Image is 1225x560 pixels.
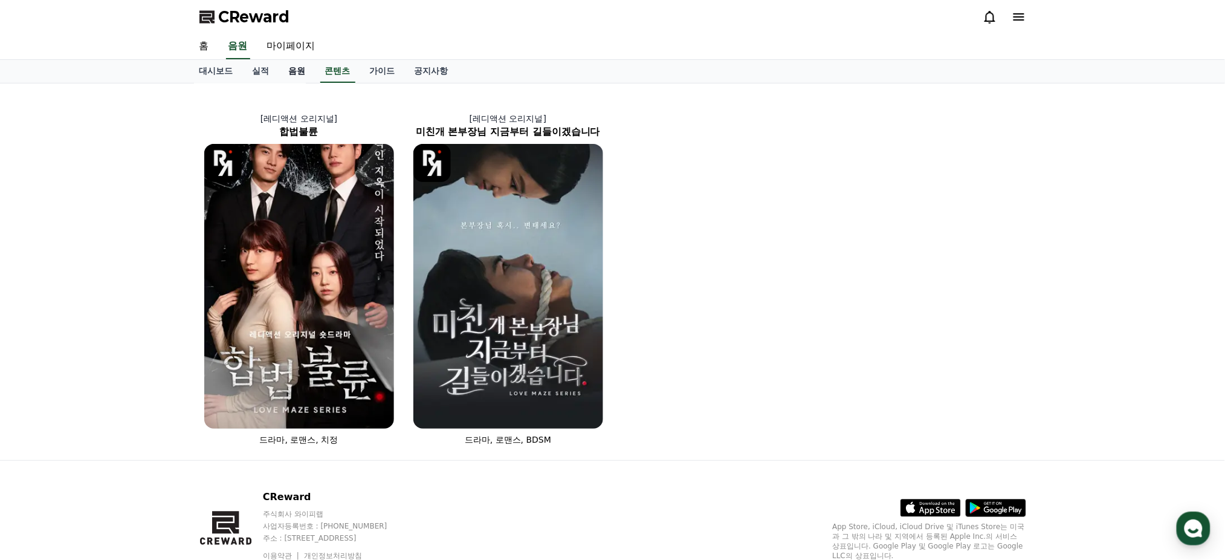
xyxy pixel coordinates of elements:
a: 음원 [279,60,315,83]
span: 설정 [187,402,201,411]
span: CReward [219,7,290,27]
img: 합법불륜 [204,144,394,429]
a: 콘텐츠 [320,60,355,83]
a: 대시보드 [190,60,243,83]
img: 미친개 본부장님 지금부터 길들이겠습니다 [413,144,603,429]
a: [레디액션 오리지널] 미친개 본부장님 지금부터 길들이겠습니다 미친개 본부장님 지금부터 길들이겠습니다 [object Object] Logo 드라마, 로맨스, BDSM [404,103,613,455]
p: 주식회사 와이피랩 [263,509,410,519]
a: 실적 [243,60,279,83]
a: 설정 [156,383,232,414]
a: 공지사항 [405,60,458,83]
a: 가이드 [360,60,405,83]
span: 드라마, 로맨스, 치정 [260,435,338,444]
span: 대화 [111,402,125,412]
a: 대화 [80,383,156,414]
a: CReward [199,7,290,27]
span: 홈 [38,402,45,411]
img: [object Object] Logo [413,144,451,182]
a: 홈 [4,383,80,414]
a: 음원 [226,34,250,59]
p: 주소 : [STREET_ADDRESS] [263,533,410,543]
p: [레디액션 오리지널] [195,112,404,125]
a: 개인정보처리방침 [304,552,362,560]
p: 사업자등록번호 : [PHONE_NUMBER] [263,521,410,531]
a: 이용약관 [263,552,301,560]
img: [object Object] Logo [204,144,242,182]
a: [레디액션 오리지널] 합법불륜 합법불륜 [object Object] Logo 드라마, 로맨스, 치정 [195,103,404,455]
p: CReward [263,490,410,504]
a: 마이페이지 [257,34,325,59]
a: 홈 [190,34,219,59]
h2: 미친개 본부장님 지금부터 길들이겠습니다 [404,125,613,139]
h2: 합법불륜 [195,125,404,139]
span: 드라마, 로맨스, BDSM [465,435,551,444]
p: [레디액션 오리지널] [404,112,613,125]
